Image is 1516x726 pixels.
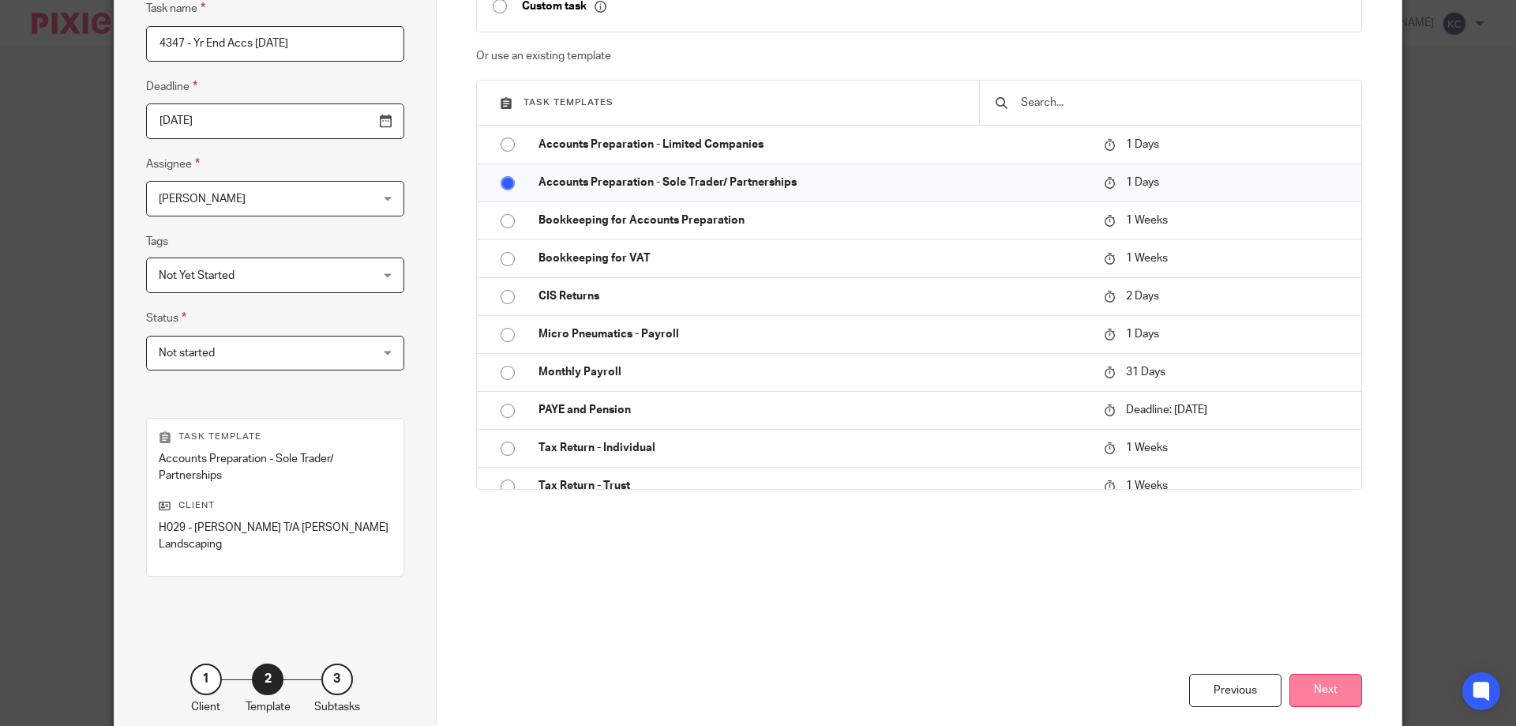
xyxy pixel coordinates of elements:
[246,699,291,715] p: Template
[1126,442,1168,453] span: 1 Weeks
[1126,177,1159,188] span: 1 Days
[538,137,1088,152] p: Accounts Preparation - Limited Companies
[146,26,404,62] input: Task name
[159,499,392,512] p: Client
[1126,215,1168,226] span: 1 Weeks
[146,309,186,327] label: Status
[321,664,353,695] div: 3
[146,234,168,250] label: Tags
[1126,253,1168,264] span: 1 Weeks
[159,451,392,483] p: Accounts Preparation - Sole Trader/ Partnerships
[538,213,1088,228] p: Bookkeeping for Accounts Preparation
[1126,291,1159,302] span: 2 Days
[159,194,246,205] span: [PERSON_NAME]
[538,364,1088,380] p: Monthly Payroll
[523,98,614,107] span: Task templates
[538,288,1088,304] p: CIS Returns
[1126,329,1159,340] span: 1 Days
[1189,674,1281,708] div: Previous
[538,440,1088,456] p: Tax Return - Individual
[1289,674,1362,708] button: Next
[159,431,392,443] p: Task template
[159,270,235,281] span: Not Yet Started
[191,699,220,715] p: Client
[1126,480,1168,491] span: 1 Weeks
[159,520,392,552] p: H029 - [PERSON_NAME] T/A [PERSON_NAME] Landscaping
[538,326,1088,342] p: Micro Pneumatics - Payroll
[190,664,222,695] div: 1
[252,664,283,695] div: 2
[1126,404,1207,416] span: Deadline: [DATE]
[538,250,1088,266] p: Bookkeeping for VAT
[1019,94,1345,111] input: Search...
[476,48,1363,64] p: Or use an existing template
[146,155,200,173] label: Assignee
[538,175,1088,190] p: Accounts Preparation - Sole Trader/ Partnerships
[538,478,1088,494] p: Tax Return - Trust
[1126,139,1159,150] span: 1 Days
[538,402,1088,418] p: PAYE and Pension
[146,77,197,96] label: Deadline
[146,103,404,139] input: Pick a date
[314,699,360,715] p: Subtasks
[1126,367,1165,378] span: 31 Days
[159,348,215,359] span: Not started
